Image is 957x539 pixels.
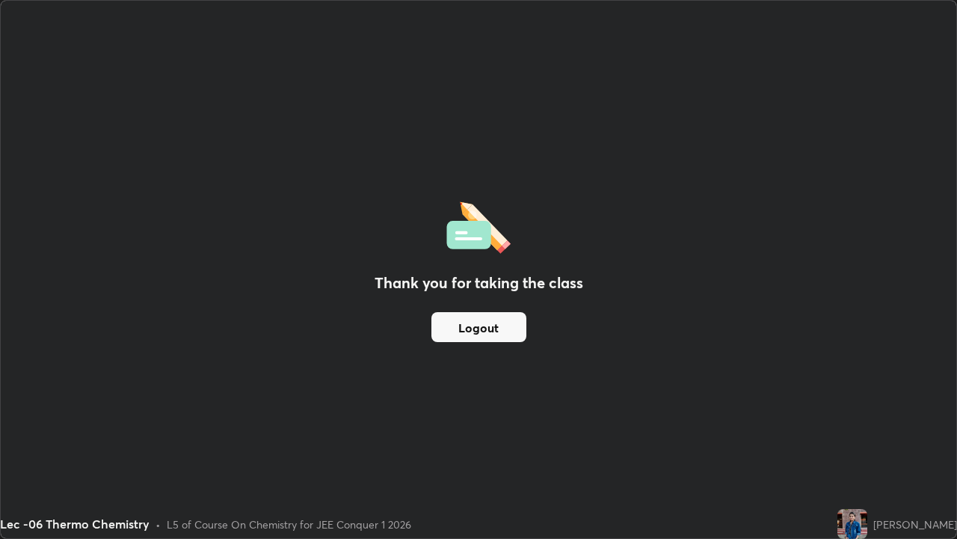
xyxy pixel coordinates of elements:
div: L5 of Course On Chemistry for JEE Conquer 1 2026 [167,517,411,532]
div: • [156,517,161,532]
h2: Thank you for taking the class [375,272,583,294]
img: offlineFeedback.1438e8b3.svg [446,197,511,254]
img: afbd5aa0a622416b8b8991d38887bb34.jpg [837,509,867,539]
div: [PERSON_NAME] [873,517,957,532]
button: Logout [431,312,526,342]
